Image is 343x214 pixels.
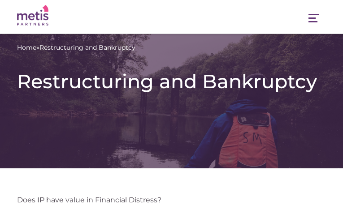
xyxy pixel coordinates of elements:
span: Restructuring and Bankruptcy [39,43,135,52]
p: Does IP have value in Financial Distress? [17,195,326,205]
a: Home [17,43,36,52]
img: Metis Partners [17,5,48,26]
h1: Restructuring and Bankruptcy [17,70,326,92]
span: » [17,43,135,52]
